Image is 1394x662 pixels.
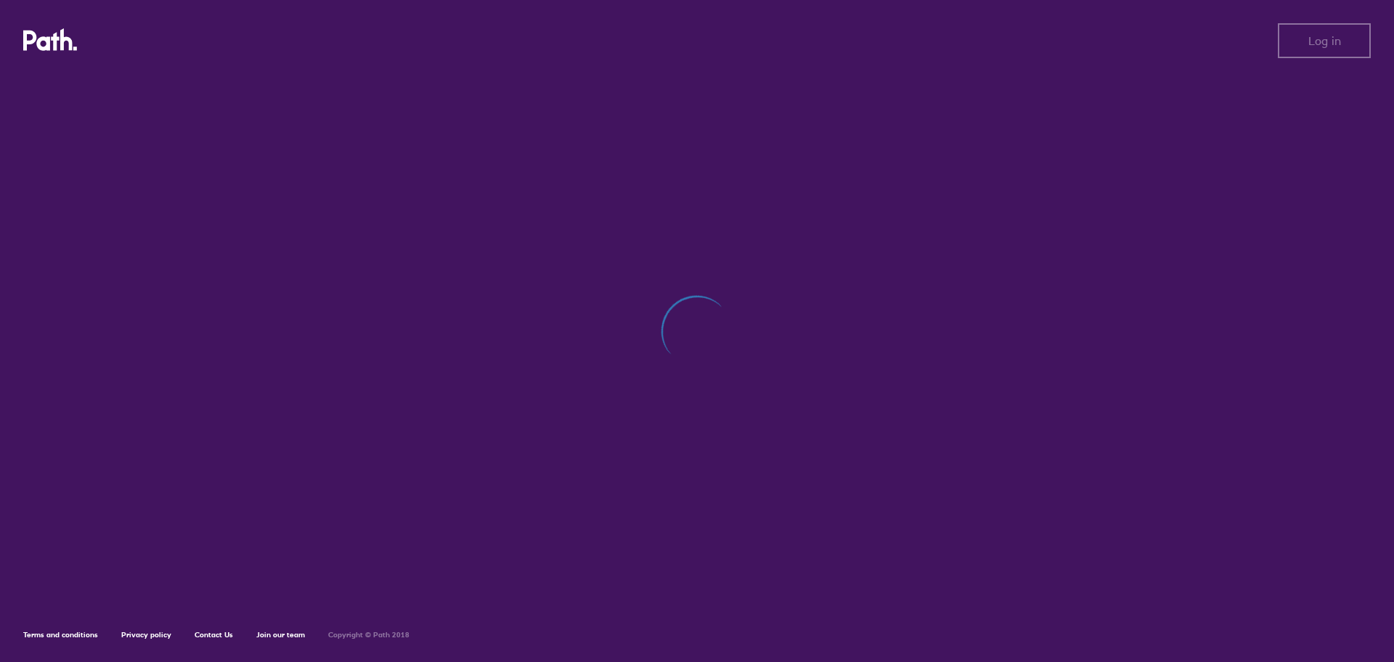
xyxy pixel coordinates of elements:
[256,630,305,639] a: Join our team
[1308,34,1341,47] span: Log in
[23,630,98,639] a: Terms and conditions
[121,630,171,639] a: Privacy policy
[1278,23,1371,58] button: Log in
[328,631,409,639] h6: Copyright © Path 2018
[195,630,233,639] a: Contact Us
